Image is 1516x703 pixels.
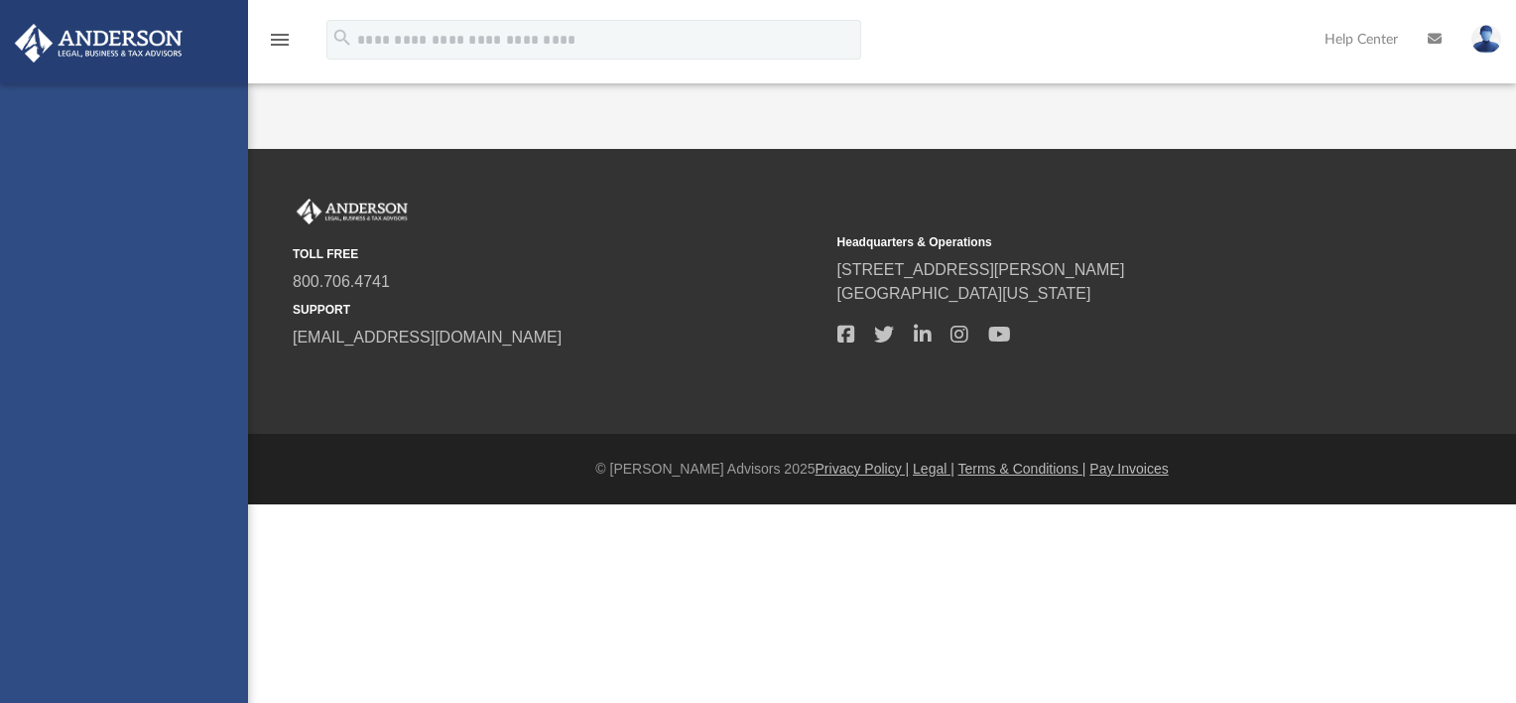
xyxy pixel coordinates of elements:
img: User Pic [1471,25,1501,54]
a: Terms & Conditions | [958,461,1086,477]
img: Anderson Advisors Platinum Portal [293,199,412,224]
small: TOLL FREE [293,245,823,263]
a: [EMAIL_ADDRESS][DOMAIN_NAME] [293,329,562,346]
a: Legal | [913,461,954,477]
i: search [331,27,353,49]
i: menu [268,28,292,52]
a: [STREET_ADDRESS][PERSON_NAME] [837,261,1125,278]
a: [GEOGRAPHIC_DATA][US_STATE] [837,285,1091,302]
div: © [PERSON_NAME] Advisors 2025 [248,459,1516,480]
img: Anderson Advisors Platinum Portal [9,24,189,63]
a: Privacy Policy | [816,461,910,477]
small: Headquarters & Operations [837,233,1368,251]
small: SUPPORT [293,301,823,319]
a: 800.706.4741 [293,273,390,290]
a: Pay Invoices [1089,461,1168,477]
a: menu [268,38,292,52]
